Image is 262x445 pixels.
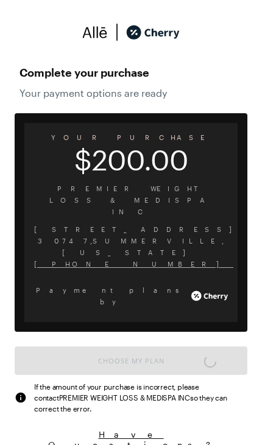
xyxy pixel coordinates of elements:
[15,346,247,375] button: Choose My Plan
[24,129,238,145] span: YOUR PURCHASE
[34,381,247,414] span: If the amount of your purchase is incorrect, please contact PREMIER WEIGHT LOSS & MEDISPA INC so ...
[34,183,228,217] span: PREMIER WEIGHT LOSS & MEDISPA INC
[34,284,189,307] span: Payment plans by
[15,391,27,404] img: svg%3e
[191,287,228,305] img: cherry_white_logo-JPerc-yG.svg
[108,23,126,41] img: svg%3e
[34,258,228,270] span: [PHONE_NUMBER]
[82,23,108,41] img: svg%3e
[126,23,180,41] img: cherry_black_logo-DrOE_MJI.svg
[34,223,228,258] span: [STREET_ADDRESS] 30747 , SUMMERVILLE , [US_STATE]
[19,63,243,82] span: Complete your purchase
[19,87,243,99] span: Your payment options are ready
[24,152,238,168] span: $200.00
